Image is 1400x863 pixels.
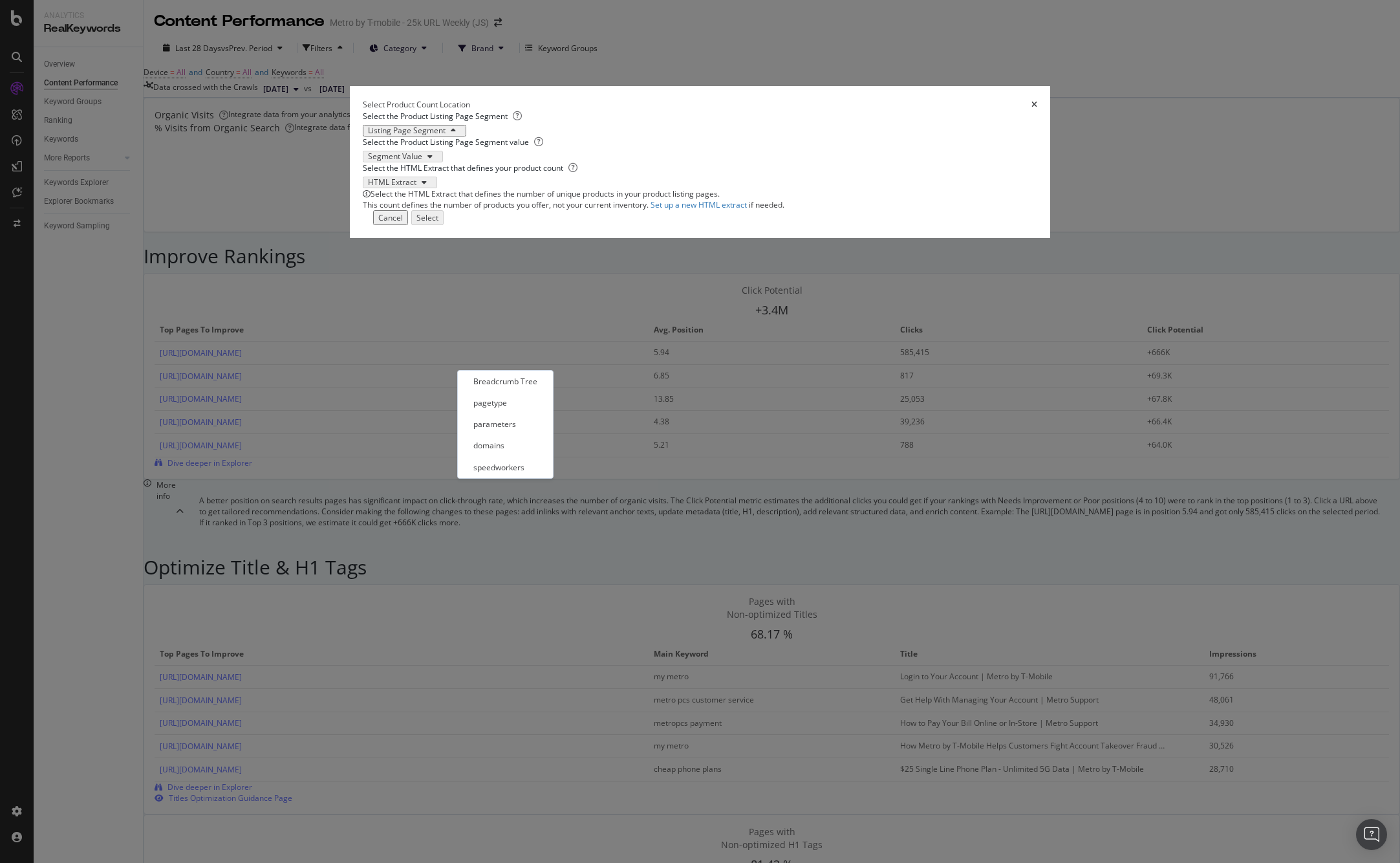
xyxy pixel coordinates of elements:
[473,376,537,387] div: Breadcrumb Tree
[651,199,747,210] a: Set up a new HTML extract
[363,125,466,137] button: Listing Page Segment
[363,111,522,122] label: Select the Product Listing Page Segment
[363,188,1037,210] div: info banner
[373,210,408,225] button: Cancel
[363,177,437,188] button: HTML Extract
[411,210,444,225] button: Select
[1356,819,1387,850] div: Open Intercom Messenger
[473,419,516,430] div: parameters
[368,153,422,160] div: Segment Value
[371,188,1037,199] div: Select the HTML Extract that defines the number of unique products in your product listing pages.
[416,212,438,223] div: Select
[363,162,577,173] label: Select the HTML Extract that defines your product count
[378,212,403,223] div: Cancel
[368,179,416,186] div: HTML Extract
[473,462,524,473] div: speedworkers
[363,151,443,162] button: Segment Value
[363,199,1037,210] div: This count defines the number of products you offer, not your current inventory. if needed.
[363,137,543,147] label: Select the Product Listing Page Segment value
[473,397,507,408] div: pagetype
[368,127,446,135] div: Listing Page Segment
[473,440,504,451] div: domains
[1031,99,1037,110] div: times
[350,86,1050,238] div: modal
[363,99,470,110] div: Select Product Count Location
